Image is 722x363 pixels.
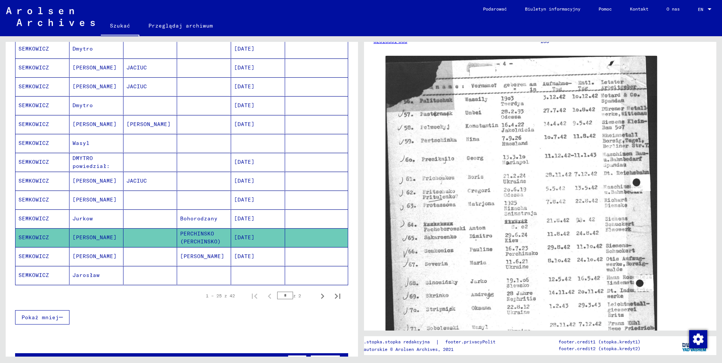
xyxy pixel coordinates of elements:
img: Zustimmung ändern [689,330,707,348]
mat-cell: SEMKOWICZ [15,134,69,152]
mat-cell: [PERSON_NAME] [177,247,231,266]
font: z 2 [293,293,301,298]
mat-cell: JACIUC [123,58,177,77]
mat-cell: [PERSON_NAME] [69,77,123,96]
mat-cell: [PERSON_NAME] [69,228,123,247]
mat-cell: [DATE] [231,209,285,228]
p: Prawa autorskie © Arolsen Archives, 2021 [348,346,512,353]
mat-cell: [PERSON_NAME] [69,58,123,77]
div: 1 – 25 z 42 [206,292,235,299]
img: Arolsen_neg.svg [6,7,95,26]
mat-cell: SEMKOWICZ [15,228,69,247]
mat-cell: Dmytro [69,40,123,58]
a: stopka.stopka.stopka redakcyjna [348,338,436,346]
span: Pokaż mniej [22,314,59,321]
p: footer.credit2 (stopka.kredyt2) [558,345,640,352]
mat-cell: [PERSON_NAME] [69,115,123,134]
button: Pokaż mniej [15,310,69,325]
mat-cell: SEMKOWICZ [15,77,69,96]
mat-cell: [DATE] [231,191,285,209]
button: Ostatnia strona [330,288,345,303]
button: Pierwsza strona [247,288,262,303]
a: Szukać [101,17,139,36]
button: Poprzednia strona [262,288,277,303]
mat-cell: [DATE] [231,77,285,96]
span: EN [698,7,706,12]
mat-cell: [PERSON_NAME] [69,247,123,266]
mat-cell: SEMKOWICZ [15,247,69,266]
mat-cell: Jarosław [69,266,123,285]
mat-cell: SEMKOWICZ [15,153,69,171]
mat-cell: [PERSON_NAME] [69,172,123,190]
a: footer.privacyPolityka [439,338,512,346]
mat-cell: [DATE] [231,58,285,77]
mat-cell: [DATE] [231,228,285,247]
mat-cell: Dmytro [69,96,123,115]
mat-cell: [DATE] [231,40,285,58]
img: yv_logo.png [680,336,709,355]
mat-cell: JACIUC [123,172,177,190]
mat-cell: [DATE] [231,96,285,115]
mat-cell: [PERSON_NAME] [123,115,177,134]
mat-cell: PERCHINSKO (PERCHINSKO) [177,228,231,247]
a: Przeglądaj archiwum [139,17,222,35]
mat-cell: SEMKOWICZ [15,40,69,58]
p: footer.credit1 (stopka.kredyt1) [558,338,640,345]
mat-cell: SEMKOWICZ [15,191,69,209]
button: Następna strona [315,288,330,303]
mat-cell: [DATE] [231,153,285,171]
mat-cell: Jurkow [69,209,123,228]
mat-cell: JACIUC [123,77,177,96]
mat-cell: SEMKOWICZ [15,58,69,77]
mat-cell: SEMKOWICZ [15,209,69,228]
mat-cell: SEMKOWICZ [15,115,69,134]
mat-cell: [DATE] [231,172,285,190]
mat-cell: Bohorodzany [177,209,231,228]
mat-cell: Wasyl [69,134,123,152]
font: | [436,338,439,346]
mat-cell: [DATE] [231,247,285,266]
mat-cell: SEMKOWICZ [15,96,69,115]
mat-cell: [DATE] [231,115,285,134]
mat-cell: SEMKOWICZ [15,266,69,285]
mat-cell: DMYTRO powiedział: [69,153,123,171]
mat-cell: SEMKOWICZ [15,172,69,190]
mat-cell: [PERSON_NAME] [69,191,123,209]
